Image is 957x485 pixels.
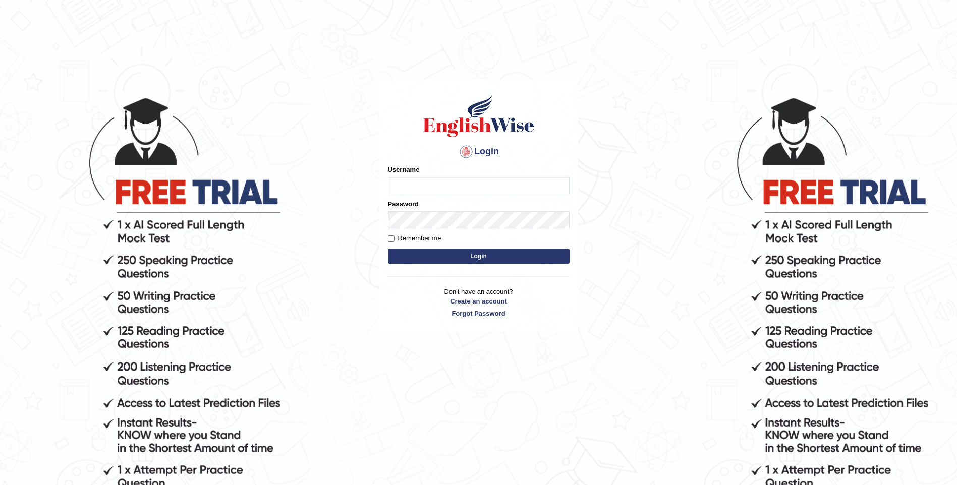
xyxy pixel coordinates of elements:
[388,296,570,306] a: Create an account
[388,309,570,318] a: Forgot Password
[388,287,570,318] p: Don't have an account?
[388,235,395,242] input: Remember me
[421,93,536,139] img: Logo of English Wise sign in for intelligent practice with AI
[388,233,441,244] label: Remember me
[388,199,419,209] label: Password
[388,249,570,264] button: Login
[388,144,570,160] h4: Login
[388,165,420,174] label: Username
